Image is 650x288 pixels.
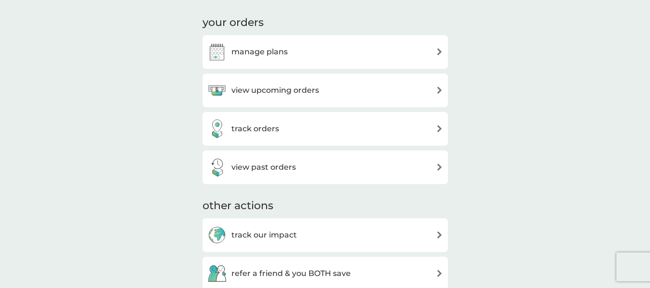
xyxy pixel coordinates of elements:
[436,163,443,171] img: arrow right
[436,48,443,55] img: arrow right
[231,123,279,135] h3: track orders
[231,267,351,280] h3: refer a friend & you BOTH save
[436,231,443,238] img: arrow right
[231,46,288,58] h3: manage plans
[231,84,319,97] h3: view upcoming orders
[203,15,264,30] h3: your orders
[231,229,297,241] h3: track our impact
[436,125,443,132] img: arrow right
[436,270,443,277] img: arrow right
[203,199,273,213] h3: other actions
[436,87,443,94] img: arrow right
[231,161,296,174] h3: view past orders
